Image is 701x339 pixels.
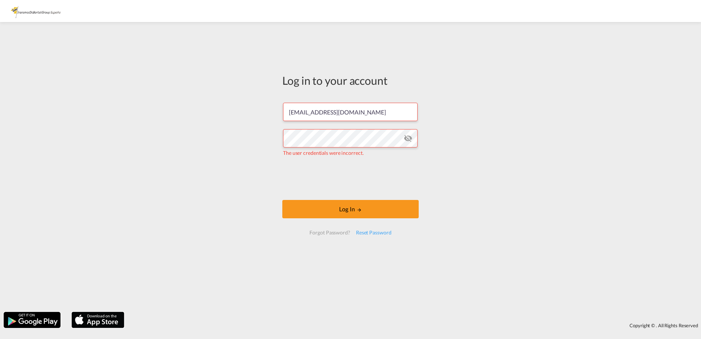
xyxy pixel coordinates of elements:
[283,103,418,121] input: Enter email/phone number
[11,3,60,19] img: 8d6468103f9211efb0db13c4acf31c1d.PNG
[128,319,701,332] div: Copyright © . All Rights Reserved
[282,200,419,218] button: LOGIN
[282,73,419,88] div: Log in to your account
[3,311,61,329] img: google.png
[404,134,412,143] md-icon: icon-eye-off
[283,150,363,156] span: The user credentials were incorrect.
[353,226,394,239] div: Reset Password
[307,226,353,239] div: Forgot Password?
[71,311,125,329] img: apple.png
[295,164,406,193] iframe: reCAPTCHA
